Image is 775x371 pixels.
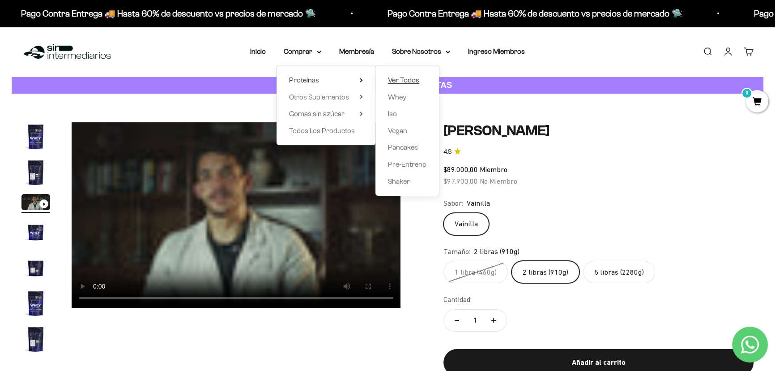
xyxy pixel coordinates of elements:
button: Ir al artículo 6 [21,289,50,320]
summary: Comprar [284,46,321,57]
img: Proteína Whey - Vainilla [21,289,50,318]
span: 4.8 [443,147,451,157]
a: 4.84.8 de 5.0 estrellas [443,147,754,157]
span: Shaker [388,177,410,185]
span: Proteínas [289,76,319,84]
button: Ir al artículo 7 [21,325,50,356]
summary: Gomas sin azúcar [289,108,363,120]
a: Pre-Entreno [388,159,426,170]
button: Ir al artículo 5 [21,253,50,285]
a: Inicio [250,47,266,55]
span: Pre-Entreno [388,160,426,168]
span: Gomas sin azúcar [289,110,345,117]
img: Proteína Whey - Vainilla [21,122,50,151]
div: Más información sobre los ingredientes [11,43,185,58]
div: Un mejor precio [11,114,185,130]
button: Enviar [146,134,185,150]
span: No Miembro [480,177,517,185]
a: Shaker [388,176,426,187]
span: Miembro [480,165,507,173]
div: Un video del producto [11,96,185,112]
button: Ir al artículo 1 [21,122,50,154]
button: Aumentar cantidad [481,310,507,331]
h1: [PERSON_NAME] [443,122,754,139]
img: Proteína Whey - Vainilla [21,253,50,282]
p: ¿Qué te haría sentir más seguro de comprar este producto? [11,14,185,35]
a: 0 [746,97,768,107]
span: Pancakes [388,143,418,151]
a: Iso [388,108,426,120]
span: Ver Todos [388,76,419,84]
span: Vegan [388,127,407,134]
summary: Otros Suplementos [289,91,363,103]
span: Whey [388,93,406,101]
a: Whey [388,91,426,103]
span: 2 libras (910g) [474,246,520,258]
span: Otros Suplementos [289,93,349,101]
a: Pancakes [388,142,426,153]
a: CUANTA PROTEÍNA NECESITAS [12,77,763,94]
img: Proteína Whey - Vainilla [21,217,50,246]
img: Proteína Whey - Vainilla [21,158,50,187]
img: Proteína Whey - Vainilla [21,325,50,354]
label: Cantidad: [443,294,472,306]
a: Vegan [388,125,426,137]
legend: Sabor: [443,198,463,209]
button: Ir al artículo 2 [21,158,50,190]
span: $97.900,00 [443,177,478,185]
button: Ir al artículo 4 [21,217,50,249]
a: Todos Los Productos [289,125,363,137]
span: Todos Los Productos [289,127,355,134]
div: Una promoción especial [11,78,185,94]
span: Vainilla [467,198,490,209]
summary: Proteínas [289,74,363,86]
span: Enviar [147,134,184,150]
button: Ir al artículo 3 [21,194,50,213]
div: Añadir al carrito [461,357,736,368]
span: Iso [388,110,397,117]
div: Reseñas de otros clientes [11,60,185,76]
a: Membresía [339,47,374,55]
a: Ingreso Miembros [468,47,525,55]
mark: 0 [741,88,752,99]
button: Reducir cantidad [444,310,470,331]
a: Ver Todos [388,74,426,86]
summary: Sobre Nosotros [392,46,450,57]
legend: Tamaño: [443,246,470,258]
video: Proteína Whey - Vainilla [72,122,400,308]
span: $89.000,00 [443,165,478,173]
p: Pago Contra Entrega 🚚 Hasta 60% de descuento vs precios de mercado 🛸 [357,6,652,21]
